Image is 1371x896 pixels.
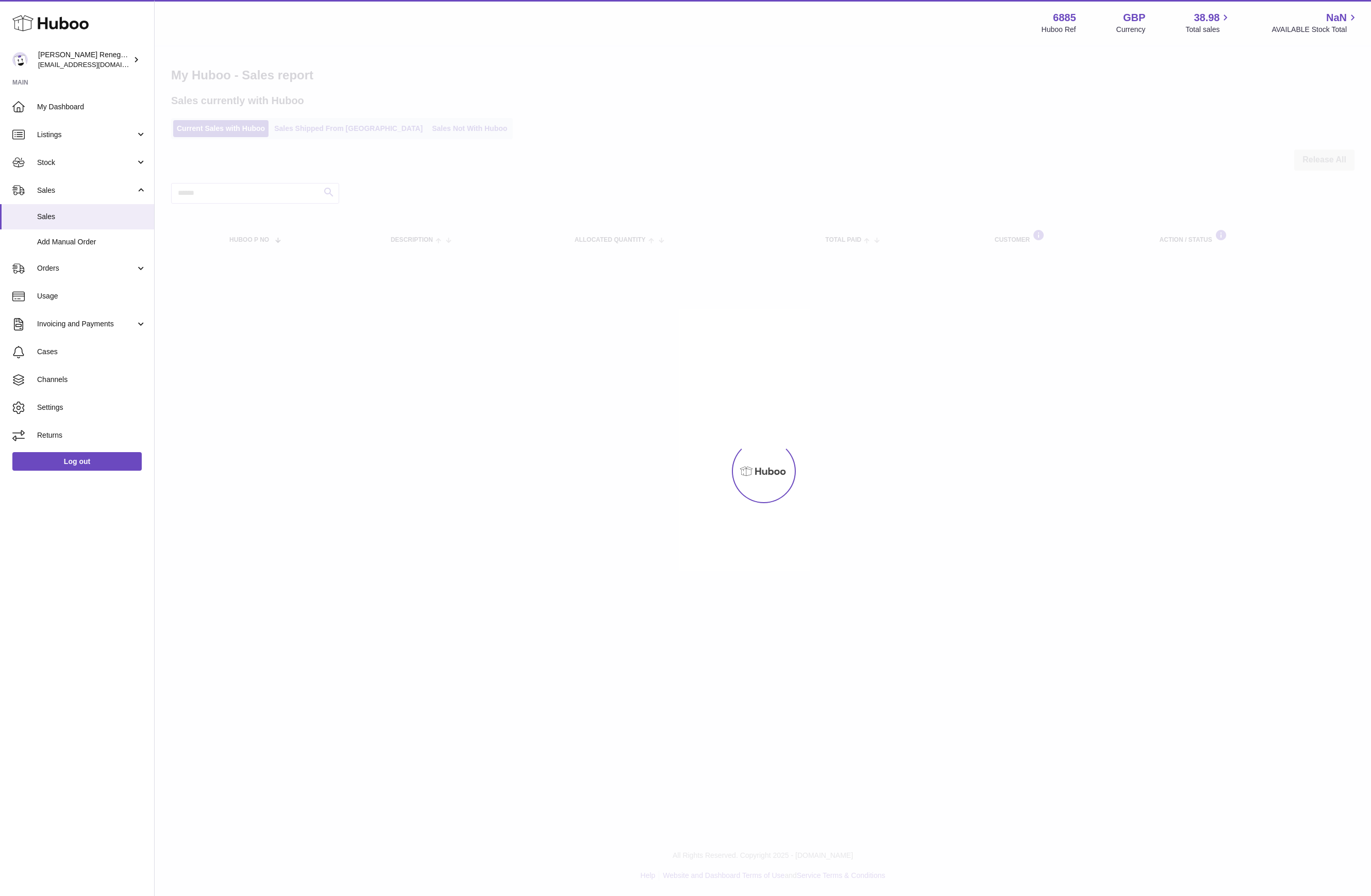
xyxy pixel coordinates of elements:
span: Sales [37,212,146,222]
img: directordarren@gmail.com [12,52,28,68]
span: AVAILABLE Stock Total [1272,25,1359,35]
span: 38.98 [1194,11,1219,25]
strong: 6885 [1053,11,1076,25]
a: 38.98 Total sales [1185,11,1231,35]
span: Returns [37,430,146,440]
div: Huboo Ref [1042,25,1076,35]
div: [PERSON_NAME] Renegade Productions -UK account [38,50,131,70]
span: Orders [37,263,136,273]
span: Sales [37,186,136,195]
strong: GBP [1123,11,1145,25]
span: Total sales [1185,25,1231,35]
span: Listings [37,130,136,140]
span: Stock [37,158,136,168]
span: NaN [1326,11,1347,25]
a: Log out [12,452,142,471]
a: NaN AVAILABLE Stock Total [1272,11,1359,35]
span: [EMAIL_ADDRESS][DOMAIN_NAME] [38,60,152,69]
span: Invoicing and Payments [37,319,136,329]
span: Usage [37,291,146,301]
div: Currency [1116,25,1146,35]
span: Settings [37,403,146,412]
span: Cases [37,347,146,357]
span: My Dashboard [37,102,146,112]
span: Add Manual Order [37,237,146,247]
span: Channels [37,375,146,385]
